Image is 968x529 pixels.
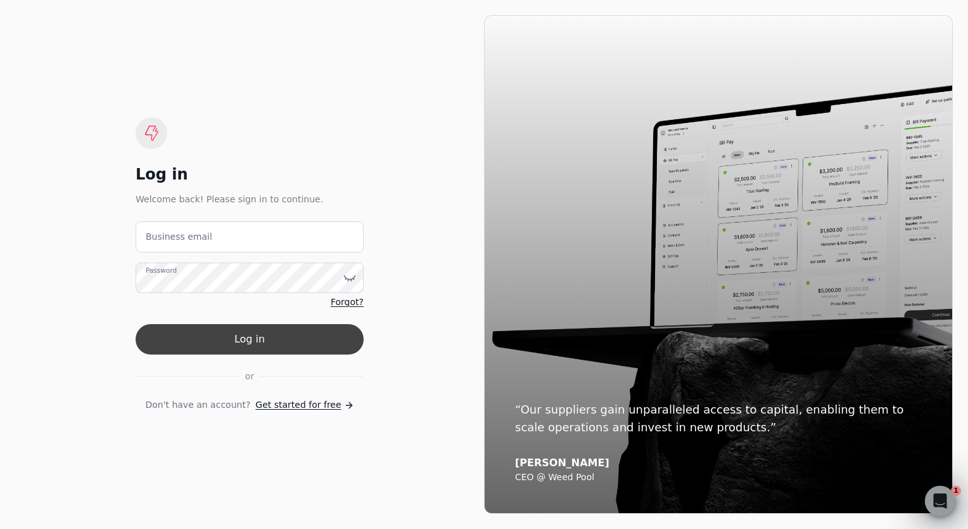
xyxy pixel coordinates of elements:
[331,296,364,309] a: Forgot?
[255,398,341,412] span: Get started for free
[515,401,922,436] div: “Our suppliers gain unparalleled access to capital, enabling them to scale operations and invest ...
[136,324,364,355] button: Log in
[145,398,250,412] span: Don't have an account?
[146,265,177,275] label: Password
[515,472,922,483] div: CEO @ Weed Pool
[925,486,955,516] div: Open Intercom Messenger
[136,164,364,185] div: Log in
[245,370,254,383] span: or
[255,398,353,412] a: Get started for free
[515,457,922,469] div: [PERSON_NAME]
[136,192,364,206] div: Welcome back! Please sign in to continue.
[951,486,961,496] span: 1
[146,230,212,244] label: Business email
